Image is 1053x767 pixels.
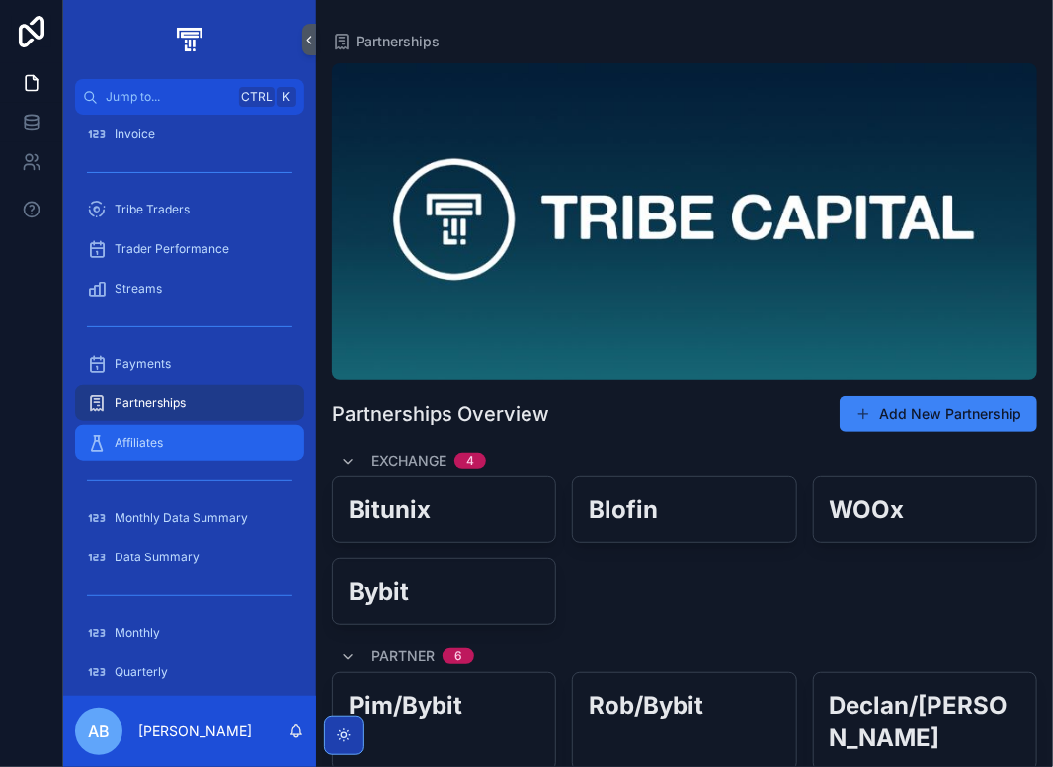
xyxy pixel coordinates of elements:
[115,435,163,451] span: Affiliates
[75,192,304,227] a: Tribe Traders
[572,476,796,543] a: Blofin
[115,510,248,526] span: Monthly Data Summary
[115,202,190,217] span: Tribe Traders
[332,558,556,625] a: Bybit
[115,356,171,372] span: Payments
[115,395,186,411] span: Partnerships
[63,115,316,696] div: scrollable content
[75,117,304,152] a: Invoice
[356,32,440,51] span: Partnerships
[75,500,304,536] a: Monthly Data Summary
[75,385,304,421] a: Partnerships
[75,615,304,650] a: Monthly
[589,493,779,526] h2: Blofin
[371,646,435,666] span: Partner
[279,89,294,105] span: K
[115,625,160,640] span: Monthly
[138,722,252,741] p: [PERSON_NAME]
[371,451,446,470] span: Exchange
[75,425,304,461] a: Affiliates
[830,493,1020,526] h2: WOOx
[466,453,474,469] div: 4
[332,32,440,51] a: Partnerships
[115,281,162,297] span: Streams
[332,400,549,428] h1: Partnerships Overview
[813,476,1037,543] a: WOOx
[115,550,200,565] span: Data Summary
[106,89,231,105] span: Jump to...
[75,231,304,267] a: Trader Performance
[75,540,304,575] a: Data Summary
[75,654,304,690] a: Quarterly
[75,79,304,115] button: Jump to...CtrlK
[349,575,539,608] h2: Bybit
[349,493,539,526] h2: Bitunix
[115,241,229,257] span: Trader Performance
[115,127,155,142] span: Invoice
[173,24,205,55] img: App logo
[454,648,462,664] div: 6
[88,720,110,743] span: AB
[840,396,1037,432] button: Add New Partnership
[75,346,304,382] a: Payments
[75,271,304,306] a: Streams
[332,476,556,543] a: Bitunix
[349,689,539,722] h2: Pim/Bybit
[115,664,168,680] span: Quarterly
[239,87,275,107] span: Ctrl
[589,689,779,722] h2: Rob/Bybit
[830,689,1020,754] h2: Declan/[PERSON_NAME]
